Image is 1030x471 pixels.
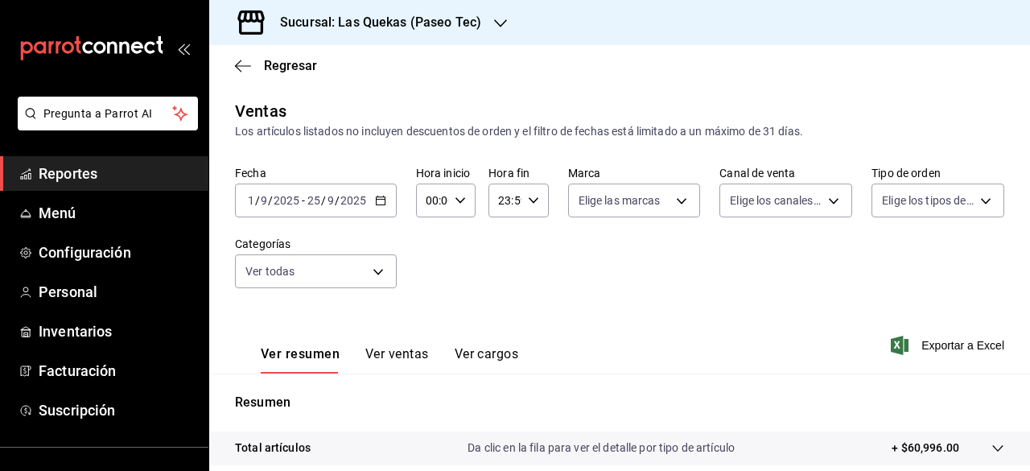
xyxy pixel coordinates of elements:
[39,360,196,382] span: Facturación
[273,194,300,207] input: ----
[871,167,1004,179] label: Tipo de orden
[39,281,196,303] span: Personal
[39,242,196,263] span: Configuración
[321,194,326,207] span: /
[235,393,1004,412] p: Resumen
[235,238,397,250] label: Categorías
[261,346,518,374] div: navigation tabs
[327,194,335,207] input: --
[882,192,974,209] span: Elige los tipos de orden
[579,192,661,209] span: Elige las marcas
[340,194,367,207] input: ----
[235,167,397,179] label: Fecha
[18,97,198,130] button: Pregunta a Parrot AI
[365,346,429,374] button: Ver ventas
[892,440,959,457] p: + $60,996.00
[268,194,273,207] span: /
[416,167,476,179] label: Hora inicio
[39,399,196,421] span: Suscripción
[247,194,255,207] input: --
[302,194,305,207] span: -
[488,167,548,179] label: Hora fin
[468,440,735,457] p: Da clic en la fila para ver el detalle por tipo de artículo
[235,58,317,73] button: Regresar
[730,192,822,209] span: Elige los canales de venta
[11,117,198,134] a: Pregunta a Parrot AI
[267,13,481,32] h3: Sucursal: Las Quekas (Paseo Tec)
[177,42,190,55] button: open_drawer_menu
[255,194,260,207] span: /
[39,202,196,224] span: Menú
[307,194,321,207] input: --
[894,336,1004,355] button: Exportar a Excel
[235,440,311,457] p: Total artículos
[455,346,519,374] button: Ver cargos
[568,167,701,179] label: Marca
[261,346,340,374] button: Ver resumen
[335,194,340,207] span: /
[39,320,196,342] span: Inventarios
[260,194,268,207] input: --
[719,167,852,179] label: Canal de venta
[245,263,295,279] span: Ver todas
[39,163,196,184] span: Reportes
[235,99,286,123] div: Ventas
[235,123,1004,140] div: Los artículos listados no incluyen descuentos de orden y el filtro de fechas está limitado a un m...
[264,58,317,73] span: Regresar
[43,105,173,122] span: Pregunta a Parrot AI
